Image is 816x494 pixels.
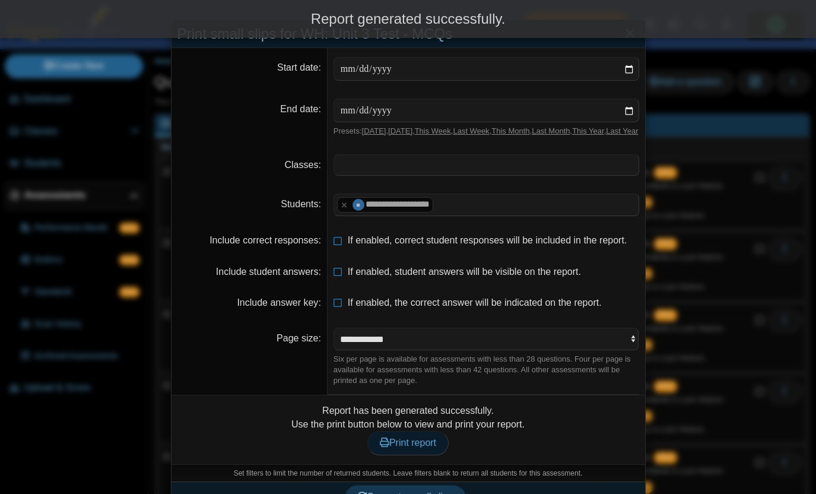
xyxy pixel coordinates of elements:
span: Print report [380,438,436,448]
div: Presets: , , , , , , , [334,126,639,137]
span: If enabled, the correct answer will be indicated on the report. [348,297,602,308]
a: [DATE] [362,126,386,135]
label: Include answer key [237,297,320,308]
span: If enabled, correct student responses will be included in the report. [348,235,627,245]
a: This Month [491,126,529,135]
label: End date [280,104,321,114]
a: Last Year [606,126,638,135]
div: Set filters to limit the number of returned students. Leave filters blank to return all students ... [172,464,645,482]
div: Report has been generated successfully. Use the print button below to view and print your report. [177,404,639,455]
span: If enabled, student answers will be visible on the report. [348,267,581,277]
a: Last Month [532,126,570,135]
x: remove tag [339,201,350,209]
label: Include correct responses [209,235,321,245]
span: Kim Baker [355,202,362,208]
label: Students [281,199,321,209]
a: [DATE] [388,126,412,135]
tags: ​ [334,194,639,216]
label: Start date [277,62,321,72]
tags: ​ [334,154,639,176]
a: This Week [415,126,451,135]
a: This Year [572,126,604,135]
label: Include student answers [216,267,321,277]
a: Print report [367,431,449,455]
label: Classes [284,160,320,170]
div: Report generated successfully. [9,9,807,29]
div: Six per page is available for assessments with less than 28 questions. Four per page is available... [334,354,639,387]
a: Last Week [453,126,489,135]
label: Page size [277,333,321,343]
